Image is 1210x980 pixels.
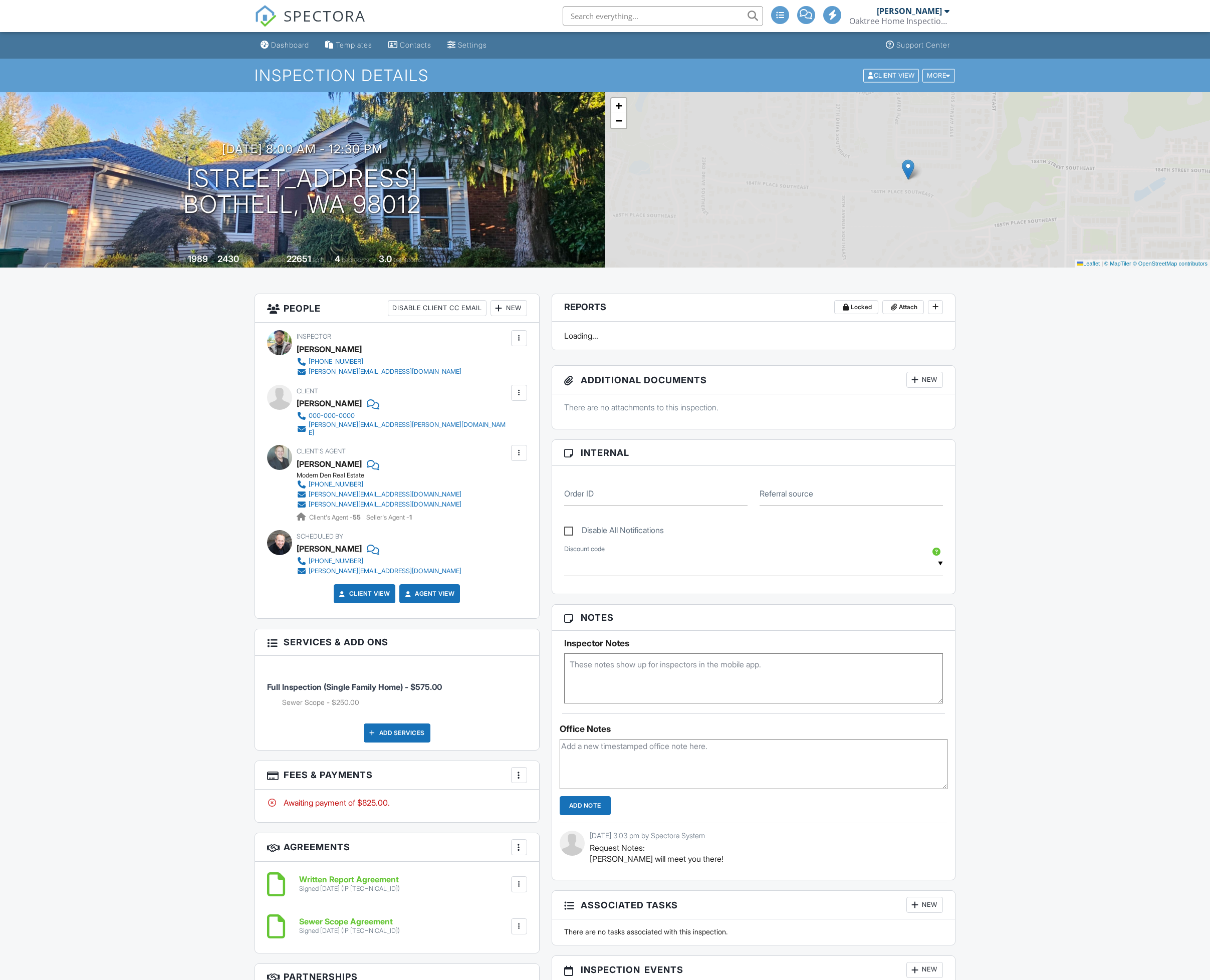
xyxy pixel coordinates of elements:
[564,526,664,538] label: Disable All Notifications
[882,36,954,55] a: Support Center
[564,402,943,413] p: There are no attachments to this inspection.
[552,366,955,394] h3: Additional Documents
[393,256,422,264] span: bathrooms
[299,875,400,893] a: Written Report Agreement Signed [DATE] (IP [TECHNICAL_ID])
[264,256,285,264] span: Lot Size
[255,5,277,27] img: The Best Home Inspection Software - Spectora
[255,761,539,790] h3: Fees & Payments
[641,831,649,840] span: by
[615,114,622,127] span: −
[309,358,363,366] div: [PHONE_NUMBER]
[651,831,705,840] span: Spectora System
[388,300,487,316] div: Disable Client CC Email
[188,254,208,264] div: 1989
[443,36,491,55] a: Settings
[284,5,366,26] span: SPECTORA
[257,36,313,55] a: Dashboard
[297,479,461,489] a: [PHONE_NUMBER]
[287,254,311,264] div: 22651
[552,440,955,466] h3: Internal
[313,256,325,264] span: sq.ft.
[384,36,435,55] a: Contacts
[564,488,594,499] label: Order ID
[297,556,461,566] a: [PHONE_NUMBER]
[282,697,527,707] li: Add on: Sewer Scope
[409,514,412,521] strong: 1
[564,638,943,648] h5: Inspector Notes
[1101,261,1103,267] span: |
[309,491,461,499] div: [PERSON_NAME][EMAIL_ADDRESS][DOMAIN_NAME]
[862,71,921,79] a: Client View
[906,372,943,388] div: New
[297,500,461,510] a: [PERSON_NAME][EMAIL_ADDRESS][DOMAIN_NAME]
[590,831,639,840] span: [DATE] 3:03 pm
[299,875,400,884] h6: Written Report Agreement
[336,41,372,49] div: Templates
[309,567,461,575] div: [PERSON_NAME][EMAIL_ADDRESS][DOMAIN_NAME]
[403,589,454,599] a: Agent View
[364,723,430,743] div: Add Services
[297,357,461,367] a: [PHONE_NUMBER]
[760,488,813,499] label: Referral source
[877,6,942,16] div: [PERSON_NAME]
[297,471,469,479] div: Modern Den Real Estate
[337,589,390,599] a: Client View
[297,396,362,411] div: [PERSON_NAME]
[297,447,346,455] span: Client's Agent
[564,545,605,554] label: Discount code
[309,421,509,437] div: [PERSON_NAME][EMAIL_ADDRESS][PERSON_NAME][DOMAIN_NAME]
[590,842,940,865] p: Request Notes: [PERSON_NAME] will meet you there!
[297,456,362,471] div: [PERSON_NAME]
[353,514,361,521] strong: 55
[222,142,383,156] h3: [DATE] 8:00 am - 12:30 pm
[366,514,412,521] span: Seller's Agent -
[581,963,640,976] span: Inspection
[906,897,943,913] div: New
[644,963,683,976] span: Events
[183,165,421,218] h1: [STREET_ADDRESS] Bothell, WA 98012
[906,962,943,978] div: New
[297,411,509,421] a: 000-000-0000
[560,724,948,734] div: Office Notes
[400,41,431,49] div: Contacts
[217,254,239,264] div: 2430
[309,557,363,565] div: [PHONE_NUMBER]
[309,501,461,509] div: [PERSON_NAME][EMAIL_ADDRESS][DOMAIN_NAME]
[611,98,626,113] a: Zoom in
[299,917,400,935] a: Sewer Scope Agreement Signed [DATE] (IP [TECHNICAL_ID])
[309,412,355,420] div: 000-000-0000
[297,566,461,576] a: [PERSON_NAME][EMAIL_ADDRESS][DOMAIN_NAME]
[902,159,914,180] img: Marker
[255,14,366,35] a: SPECTORA
[558,927,949,937] div: There are no tasks associated with this inspection.
[299,927,400,935] div: Signed [DATE] (IP [TECHNICAL_ID])
[581,898,678,912] span: Associated Tasks
[271,41,309,49] div: Dashboard
[297,333,331,340] span: Inspector
[175,256,186,264] span: Built
[255,294,539,323] h3: People
[922,69,955,82] div: More
[863,69,919,82] div: Client View
[560,831,585,856] img: default-user-f0147aede5fd5fa78ca7ade42f37bd4542148d508eef1c3d3ea960f66861d68b.jpg
[297,367,461,377] a: [PERSON_NAME][EMAIL_ADDRESS][DOMAIN_NAME]
[309,368,461,376] div: [PERSON_NAME][EMAIL_ADDRESS][DOMAIN_NAME]
[299,885,400,893] div: Signed [DATE] (IP [TECHNICAL_ID])
[299,917,400,926] h6: Sewer Scope Agreement
[297,533,343,540] span: Scheduled By
[255,629,539,655] h3: Services & Add ons
[297,387,318,395] span: Client
[267,682,442,692] span: Full Inspection (Single Family Home) - $575.00
[297,342,362,357] div: [PERSON_NAME]
[297,541,362,556] div: [PERSON_NAME]
[255,833,539,862] h3: Agreements
[849,16,949,26] div: Oaktree Home Inspections
[309,514,362,521] span: Client's Agent -
[297,489,461,500] a: [PERSON_NAME][EMAIL_ADDRESS][DOMAIN_NAME]
[342,256,369,264] span: bedrooms
[240,256,255,264] span: sq. ft.
[1077,261,1100,267] a: Leaflet
[552,605,955,631] h3: Notes
[309,480,363,488] div: [PHONE_NUMBER]
[615,99,622,112] span: +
